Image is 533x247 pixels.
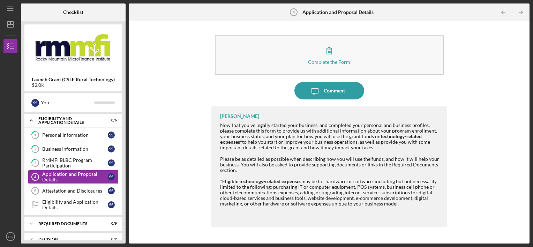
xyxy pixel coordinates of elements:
a: 5Attestation and DisclosuresSS [28,184,119,198]
a: Eligibility and Application DetailsSS [28,198,119,212]
div: S S [108,132,115,139]
div: S S [108,173,115,180]
div: Please be as detailed as possible when describing how you will use the funds, and how it will hel... [220,156,441,173]
div: 0 / 2 [104,237,117,241]
tspan: 5 [34,189,36,193]
tspan: 2 [34,147,36,151]
a: 3RMMFI BLBC Program ParticipationSS [28,156,119,170]
div: S S [108,187,115,194]
tspan: 4 [293,10,295,14]
a: 4Application and Proposal DetailsSS [28,170,119,184]
text: SS [8,235,13,239]
div: S S [108,145,115,152]
div: Application and Proposal Details [42,171,108,182]
div: 0 / 6 [104,118,117,122]
div: Comment [324,82,345,99]
div: Required Documents [38,222,99,226]
div: Business Information [42,146,108,152]
div: S S [108,201,115,208]
div: Eligibility and Application Details [38,117,99,125]
b: Application and Proposal Details [302,9,374,15]
img: Product logo [24,28,122,70]
a: 2Business InformationSS [28,142,119,156]
strong: technology-related expenses* [220,133,422,145]
div: Decision [38,237,99,241]
div: $2.0K [32,82,115,88]
div: may be for hardware or software, including but not necessarily limited to the following: purchasi... [220,179,441,207]
a: 1Personal InformationSS [28,128,119,142]
b: Launch Grant (CSLF Rural Technology) [32,77,115,82]
tspan: 4 [34,175,37,179]
div: [PERSON_NAME] [220,113,259,119]
b: Checklist [63,9,83,15]
button: Comment [294,82,364,99]
div: 0 / 9 [104,222,117,226]
tspan: 3 [34,161,36,165]
div: You [41,97,94,108]
div: Complete the Form [308,59,350,65]
div: S S [108,159,115,166]
button: Complete the Form [215,35,444,75]
button: SS [3,230,17,244]
div: Eligibility and Application Details [42,199,108,210]
div: Now that you've legally started your business, and completed your personal and business profiles,... [220,122,441,150]
div: Attestation and Disclosures [42,188,108,194]
div: RMMFI BLBC Program Participation [42,157,108,169]
strong: *Eligible technology-related expenses [220,178,301,184]
tspan: 1 [34,133,36,137]
div: S S [31,99,39,107]
div: Personal Information [42,132,108,138]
